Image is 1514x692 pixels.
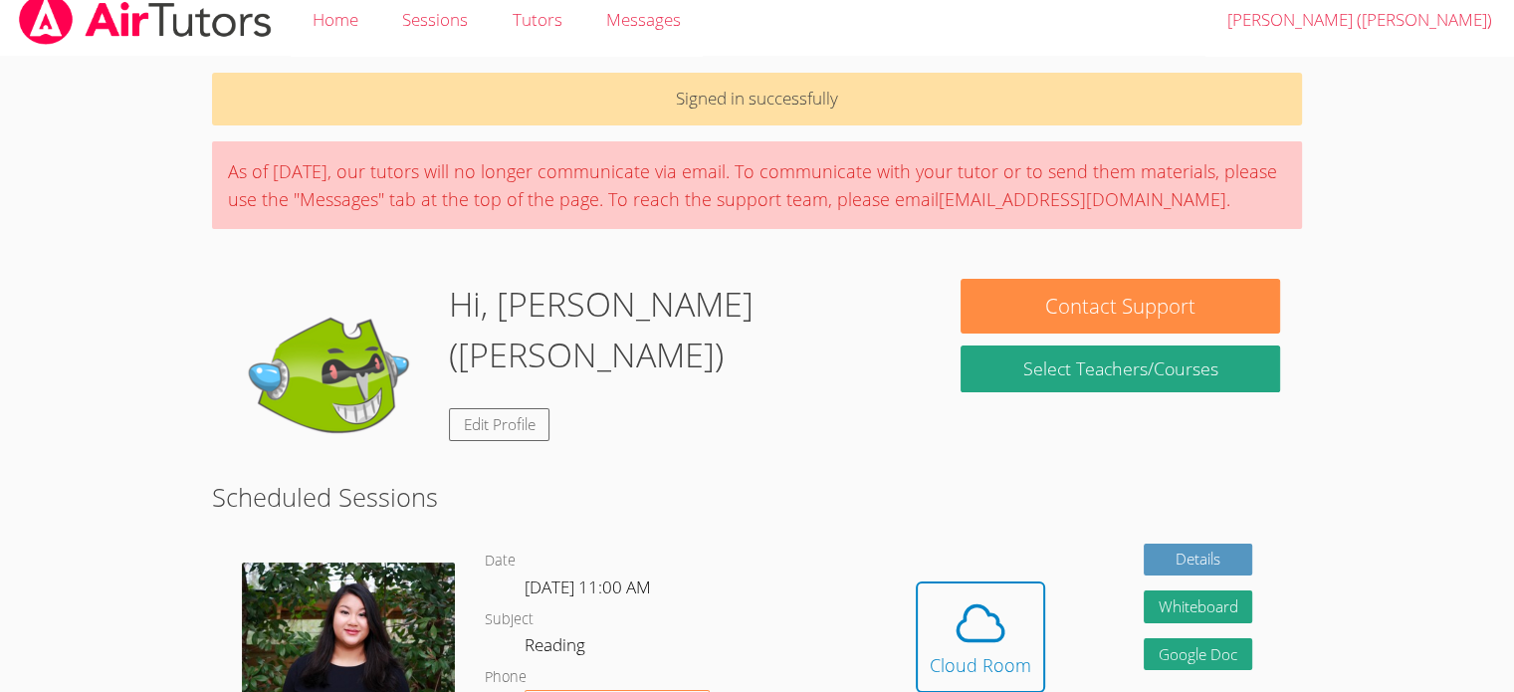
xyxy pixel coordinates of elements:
button: Whiteboard [1144,590,1253,623]
a: Edit Profile [449,408,550,441]
div: As of [DATE], our tutors will no longer communicate via email. To communicate with your tutor or ... [212,141,1302,229]
dt: Phone [485,665,527,690]
div: Cloud Room [930,651,1031,679]
a: Select Teachers/Courses [961,346,1280,392]
span: Messages [606,8,681,31]
span: [DATE] 11:00 AM [525,576,651,598]
dt: Subject [485,607,534,632]
h2: Scheduled Sessions [212,478,1302,516]
dd: Reading [525,631,589,665]
img: default.png [234,279,433,478]
a: Details [1144,544,1253,577]
p: Signed in successfully [212,73,1302,125]
dt: Date [485,549,516,574]
a: Google Doc [1144,638,1253,671]
button: Contact Support [961,279,1280,334]
h1: Hi, [PERSON_NAME] ([PERSON_NAME]) [449,279,917,380]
